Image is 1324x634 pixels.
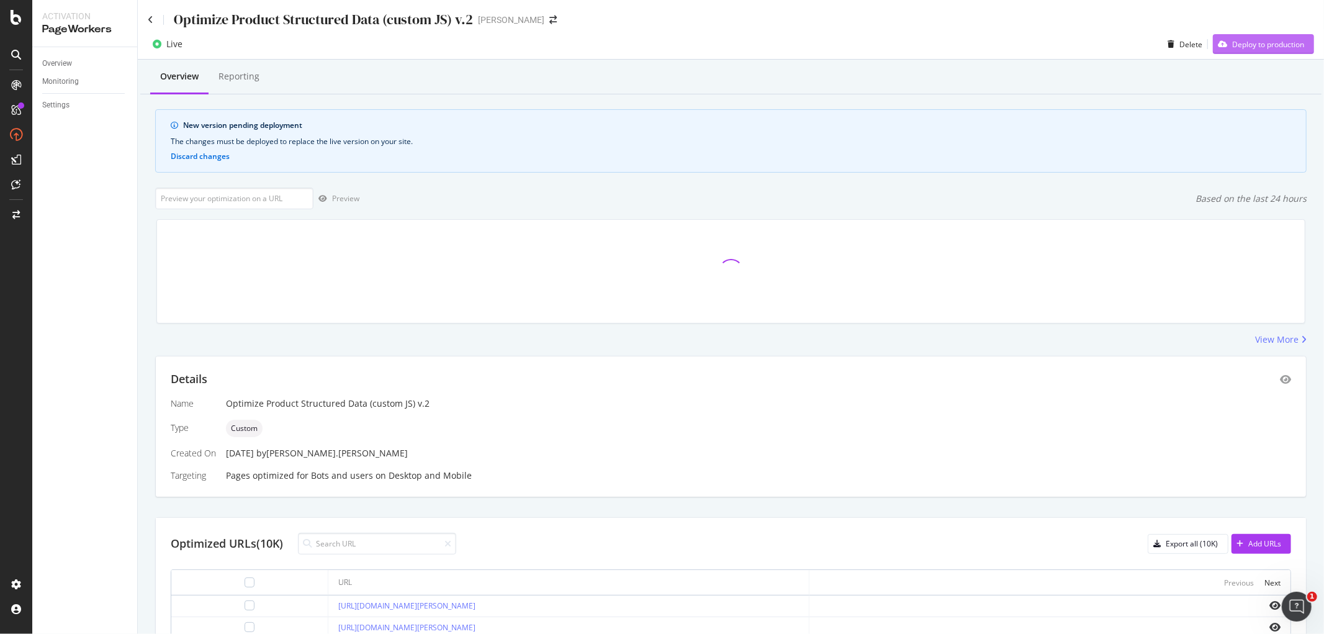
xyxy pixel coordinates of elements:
[171,536,283,552] div: Optimized URLs (10K)
[1224,577,1254,588] div: Previous
[148,16,153,24] a: Click to go back
[1248,538,1281,549] div: Add URLs
[171,422,216,434] div: Type
[1255,333,1307,346] a: View More
[42,57,128,70] a: Overview
[226,420,263,437] div: neutral label
[1196,192,1307,205] div: Based on the last 24 hours
[171,371,207,387] div: Details
[171,152,230,161] button: Discard changes
[1282,592,1312,622] iframe: Intercom live chat
[256,447,408,460] div: by [PERSON_NAME].[PERSON_NAME]
[171,397,216,410] div: Name
[338,577,352,588] div: URL
[174,10,473,29] div: Optimize Product Structured Data (custom JS) v.2
[231,425,258,432] span: Custom
[1307,592,1317,602] span: 1
[171,136,1291,147] div: The changes must be deployed to replace the live version on your site.
[1166,538,1218,549] div: Export all (10K)
[1269,622,1281,632] i: eye
[183,120,1291,131] div: New version pending deployment
[42,99,128,112] a: Settings
[218,70,259,83] div: Reporting
[1163,34,1202,54] button: Delete
[1255,333,1299,346] div: View More
[1232,39,1304,50] div: Deploy to production
[332,193,359,204] div: Preview
[1213,34,1314,54] button: Deploy to production
[160,70,199,83] div: Overview
[313,189,359,209] button: Preview
[171,447,216,460] div: Created On
[226,469,1291,482] div: Pages optimized for on
[171,469,216,482] div: Targeting
[1269,600,1281,610] i: eye
[166,38,182,50] div: Live
[1264,575,1281,590] button: Next
[389,469,472,482] div: Desktop and Mobile
[1224,575,1254,590] button: Previous
[298,533,456,555] input: Search URL
[549,16,557,24] div: arrow-right-arrow-left
[1148,534,1228,554] button: Export all (10K)
[1280,374,1291,384] div: eye
[42,99,70,112] div: Settings
[1179,39,1202,50] div: Delete
[226,447,1291,460] div: [DATE]
[1264,577,1281,588] div: Next
[338,622,475,633] a: [URL][DOMAIN_NAME][PERSON_NAME]
[42,75,79,88] div: Monitoring
[42,22,127,37] div: PageWorkers
[155,188,313,209] input: Preview your optimization on a URL
[1232,534,1291,554] button: Add URLs
[338,600,475,611] a: [URL][DOMAIN_NAME][PERSON_NAME]
[155,109,1307,173] div: info banner
[478,14,544,26] div: [PERSON_NAME]
[42,57,72,70] div: Overview
[42,10,127,22] div: Activation
[311,469,373,482] div: Bots and users
[42,75,128,88] a: Monitoring
[226,397,1291,410] div: Optimize Product Structured Data (custom JS) v.2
